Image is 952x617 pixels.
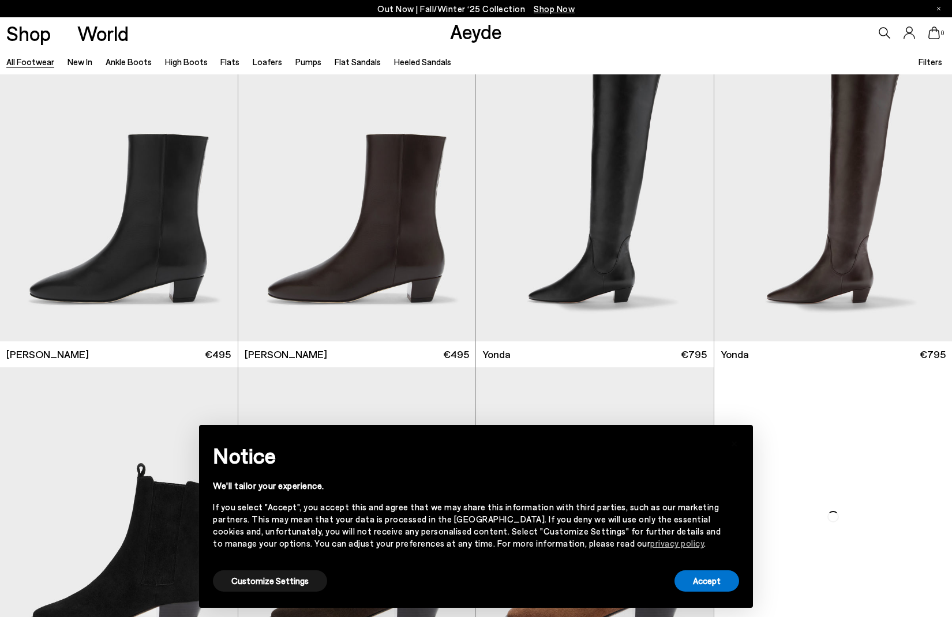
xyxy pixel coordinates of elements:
[721,428,748,456] button: Close this notice
[650,538,704,548] a: privacy policy
[213,441,721,471] h2: Notice
[730,434,739,450] span: ×
[674,570,739,592] button: Accept
[213,480,721,492] div: We'll tailor your experience.
[213,570,327,592] button: Customize Settings
[213,501,721,550] div: If you select "Accept", you accept this and agree that we may share this information with third p...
